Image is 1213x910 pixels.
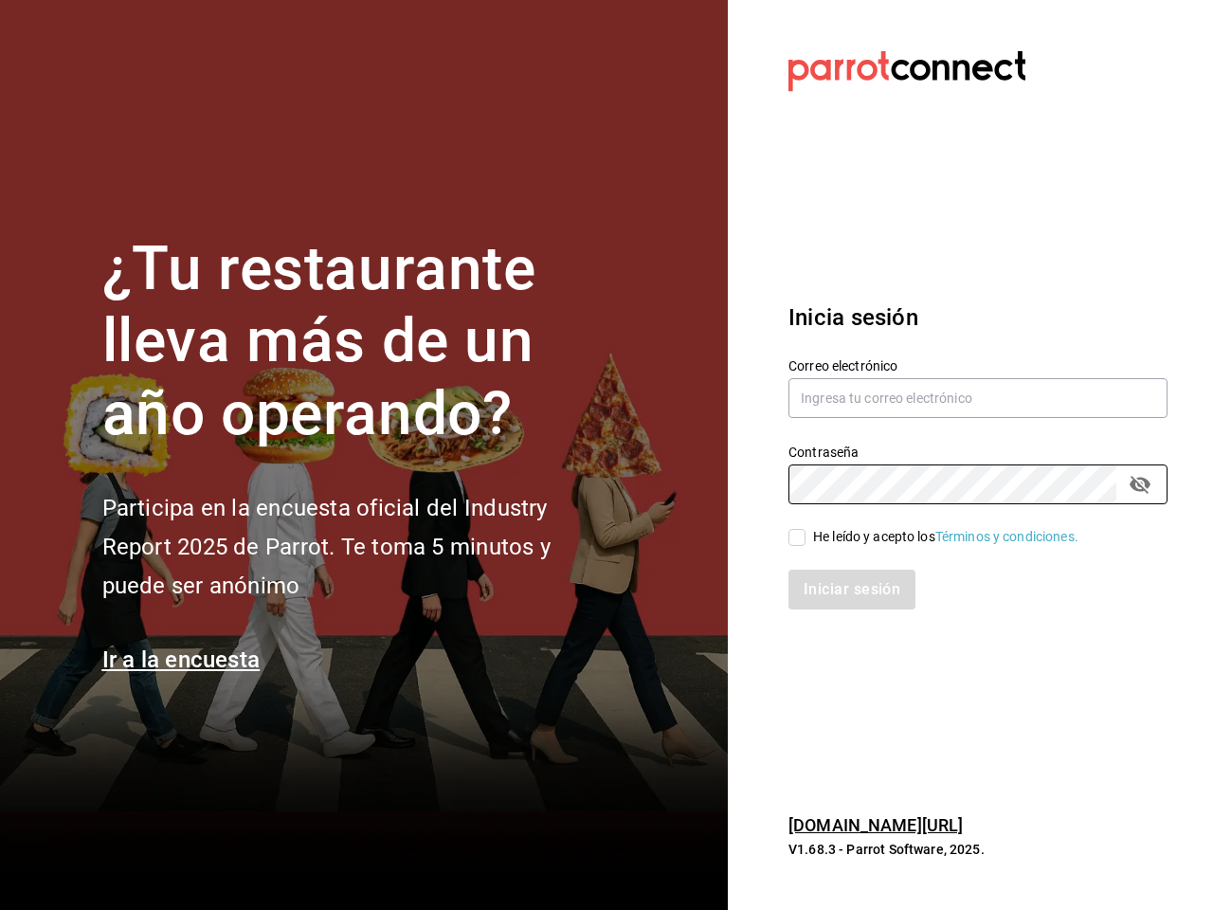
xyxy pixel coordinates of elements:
[788,815,963,835] a: [DOMAIN_NAME][URL]
[102,646,261,673] a: Ir a la encuesta
[788,445,1168,458] label: Contraseña
[1124,468,1156,500] button: passwordField
[813,527,1078,547] div: He leído y acepto los
[102,233,614,451] h1: ¿Tu restaurante lleva más de un año operando?
[788,300,1168,335] h3: Inicia sesión
[788,840,1168,859] p: V1.68.3 - Parrot Software, 2025.
[102,489,614,605] h2: Participa en la encuesta oficial del Industry Report 2025 de Parrot. Te toma 5 minutos y puede se...
[788,378,1168,418] input: Ingresa tu correo electrónico
[788,358,1168,372] label: Correo electrónico
[935,529,1078,544] a: Términos y condiciones.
